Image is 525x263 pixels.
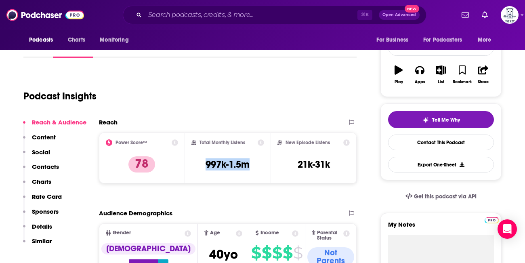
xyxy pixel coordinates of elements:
[357,10,372,20] span: ⌘ K
[379,10,420,20] button: Open AdvancedNew
[453,80,472,84] div: Bookmark
[478,34,491,46] span: More
[422,117,429,123] img: tell me why sparkle
[209,246,238,262] span: 40 yo
[32,237,52,245] p: Similar
[32,118,86,126] p: Reach & Audience
[317,230,342,241] span: Parental Status
[23,133,56,148] button: Content
[286,140,330,145] h2: New Episode Listens
[99,118,118,126] h2: Reach
[485,216,499,223] a: Pro website
[23,237,52,252] button: Similar
[23,178,51,193] button: Charts
[472,32,502,48] button: open menu
[376,34,408,46] span: For Business
[32,178,51,185] p: Charts
[501,6,519,24] img: User Profile
[251,246,261,259] span: $
[113,230,131,236] span: Gender
[23,208,59,223] button: Sponsors
[115,140,147,145] h2: Power Score™
[210,230,220,236] span: Age
[101,243,195,255] div: [DEMOGRAPHIC_DATA]
[99,209,172,217] h2: Audience Demographics
[23,193,62,208] button: Rate Card
[458,8,472,22] a: Show notifications dropdown
[371,32,418,48] button: open menu
[405,5,419,13] span: New
[388,157,494,173] button: Export One-Sheet
[206,158,250,170] h3: 997k-1.5m
[32,208,59,215] p: Sponsors
[388,60,409,89] button: Play
[432,117,460,123] span: Tell Me Why
[63,32,90,48] a: Charts
[382,13,416,17] span: Open Advanced
[414,193,477,200] span: Get this podcast via API
[399,187,483,206] a: Get this podcast via API
[415,80,425,84] div: Apps
[473,60,494,89] button: Share
[485,217,499,223] img: Podchaser Pro
[32,133,56,141] p: Content
[498,219,517,239] div: Open Intercom Messenger
[6,7,84,23] img: Podchaser - Follow, Share and Rate Podcasts
[100,34,128,46] span: Monitoring
[388,221,494,235] label: My Notes
[68,34,85,46] span: Charts
[501,6,519,24] span: Logged in as TheKeyPR
[395,80,403,84] div: Play
[23,118,86,133] button: Reach & Audience
[199,140,245,145] h2: Total Monthly Listens
[451,60,472,89] button: Bookmark
[388,135,494,150] a: Contact This Podcast
[298,158,330,170] h3: 21k-31k
[29,34,53,46] span: Podcasts
[423,34,462,46] span: For Podcasters
[145,8,357,21] input: Search podcasts, credits, & more...
[418,32,474,48] button: open menu
[388,111,494,128] button: tell me why sparkleTell Me Why
[32,163,59,170] p: Contacts
[293,246,302,259] span: $
[283,246,292,259] span: $
[260,230,279,236] span: Income
[123,6,426,24] div: Search podcasts, credits, & more...
[262,246,271,259] span: $
[23,163,59,178] button: Contacts
[128,156,155,173] p: 78
[478,80,489,84] div: Share
[23,32,63,48] button: open menu
[94,32,139,48] button: open menu
[272,246,282,259] span: $
[23,148,50,163] button: Social
[409,60,430,89] button: Apps
[479,8,491,22] a: Show notifications dropdown
[23,90,97,102] h1: Podcast Insights
[501,6,519,24] button: Show profile menu
[23,223,52,238] button: Details
[430,60,451,89] button: List
[32,148,50,156] p: Social
[32,223,52,230] p: Details
[32,193,62,200] p: Rate Card
[438,80,444,84] div: List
